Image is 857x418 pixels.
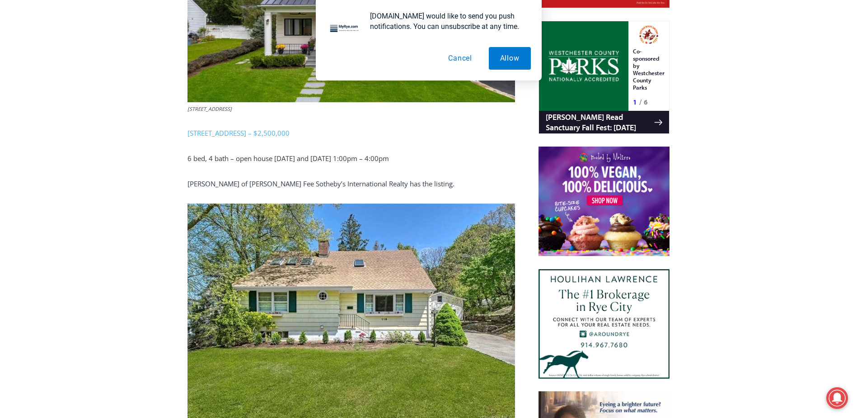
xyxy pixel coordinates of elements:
[7,91,116,112] h4: [PERSON_NAME] Read Sanctuary Fall Fest: [DATE]
[0,0,90,90] img: s_800_29ca6ca9-f6cc-433c-a631-14f6620ca39b.jpeg
[539,269,670,379] img: Houlihan Lawrence The #1 Brokerage in Rye City
[187,105,515,113] figcaption: [STREET_ADDRESS]
[437,47,483,70] button: Cancel
[327,11,363,47] img: notification icon
[217,88,438,113] a: Intern @ [DOMAIN_NAME]
[228,0,427,88] div: "[PERSON_NAME] and I covered the [DATE] Parade, which was a really eye opening experience as I ha...
[105,76,109,85] div: 6
[94,27,126,74] div: Co-sponsored by Westchester County Parks
[101,76,103,85] div: /
[187,128,290,138] a: [STREET_ADDRESS] – $2,500,000
[94,76,98,85] div: 1
[236,90,419,110] span: Intern @ [DOMAIN_NAME]
[489,47,531,70] button: Allow
[0,90,131,113] a: [PERSON_NAME] Read Sanctuary Fall Fest: [DATE]
[187,153,515,164] p: 6 bed, 4 bath – open house [DATE] and [DATE] 1:00pm – 4:00pm
[187,178,515,189] p: [PERSON_NAME] of [PERSON_NAME] Fee Sotheby’s International Realty has the listing.
[539,147,670,256] img: Baked by Melissa
[363,11,531,32] div: [DOMAIN_NAME] would like to send you push notifications. You can unsubscribe at any time.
